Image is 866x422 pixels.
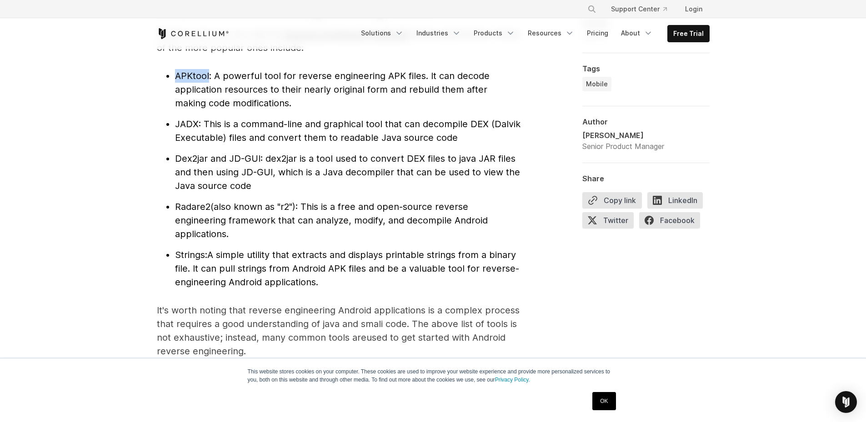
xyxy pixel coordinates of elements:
[616,25,658,41] a: About
[411,25,466,41] a: Industries
[175,249,207,260] span: Strings:
[175,201,210,212] span: Radare2
[582,141,664,152] div: Senior Product Manager
[678,1,710,17] a: Login
[835,391,857,413] div: Open Intercom Messenger
[522,25,580,41] a: Resources
[355,25,409,41] a: Solutions
[582,117,710,126] div: Author
[592,392,616,410] a: OK
[584,1,600,17] button: Search
[157,28,229,39] a: Corellium Home
[582,192,642,209] button: Copy link
[582,64,710,73] div: Tags
[175,119,199,129] span: JADX
[639,212,700,228] span: Facebook
[582,77,611,91] a: Mobile
[582,212,639,232] a: Twitter
[468,25,521,41] a: Products
[647,192,703,209] span: LinkedIn
[668,25,709,42] a: Free Trial
[576,1,710,17] div: Navigation Menu
[647,192,708,212] a: LinkedIn
[220,332,366,343] span: ; instead, many common tools are
[175,153,520,191] span: : dex2jar is a tool used to convert DEX files to java JAR files and then using JD-GUI, which is a...
[582,130,664,141] div: [PERSON_NAME]
[175,201,488,239] span: (also known as "r2"): This is a free and open-source reverse engineering framework that can analy...
[175,70,490,109] span: : A powerful tool for reverse engineering APK files. It can decode application resources to their...
[582,212,634,228] span: Twitter
[220,332,372,343] span: u
[586,79,608,89] span: Mobile
[157,303,521,358] p: It's worth noting that reverse engineering Android applications is a complex process that require...
[175,153,260,164] span: Dex2jar and JD-GUI
[175,249,519,288] span: A simple utility that extracts and displays printable strings from a binary file. It can pull str...
[495,377,530,383] a: Privacy Policy.
[175,70,209,81] span: APKtool
[639,212,706,232] a: Facebook
[581,25,614,41] a: Pricing
[604,1,674,17] a: Support Center
[582,174,710,183] div: Share
[175,119,521,143] span: : This is a command-line and graphical tool that can decompile DEX (Dalvik Executable) files and ...
[355,25,710,42] div: Navigation Menu
[248,367,619,384] p: This website stores cookies on your computer. These cookies are used to improve your website expe...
